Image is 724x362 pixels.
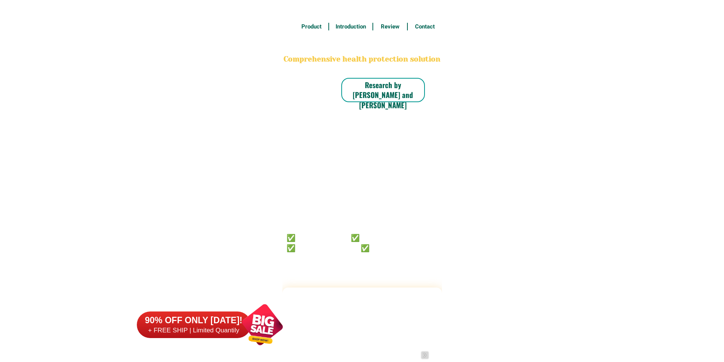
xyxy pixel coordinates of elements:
[287,232,417,252] h6: ✅ 𝙰𝚗𝚝𝚒 𝙲𝚊𝚗𝚌𝚎𝚛 ✅ 𝙰𝚗𝚝𝚒 𝚂𝚝𝚛𝚘𝚔𝚎 ✅ 𝙰𝚗𝚝𝚒 𝙳𝚒𝚊𝚋𝚎𝚝𝚒𝚌 ✅ 𝙳𝚒𝚊𝚋𝚎𝚝𝚎𝚜
[282,54,442,65] h2: Comprehensive health protection solution
[421,351,429,359] img: navigation
[282,4,442,16] h3: FREE SHIPPING NATIONWIDE
[333,22,368,31] h6: Introduction
[282,36,442,54] h2: BONA VITA COFFEE
[341,80,425,110] h6: Research by [PERSON_NAME] and [PERSON_NAME]
[377,22,403,31] h6: Review
[282,294,442,314] h2: FAKE VS ORIGINAL
[298,22,324,31] h6: Product
[412,22,438,31] h6: Contact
